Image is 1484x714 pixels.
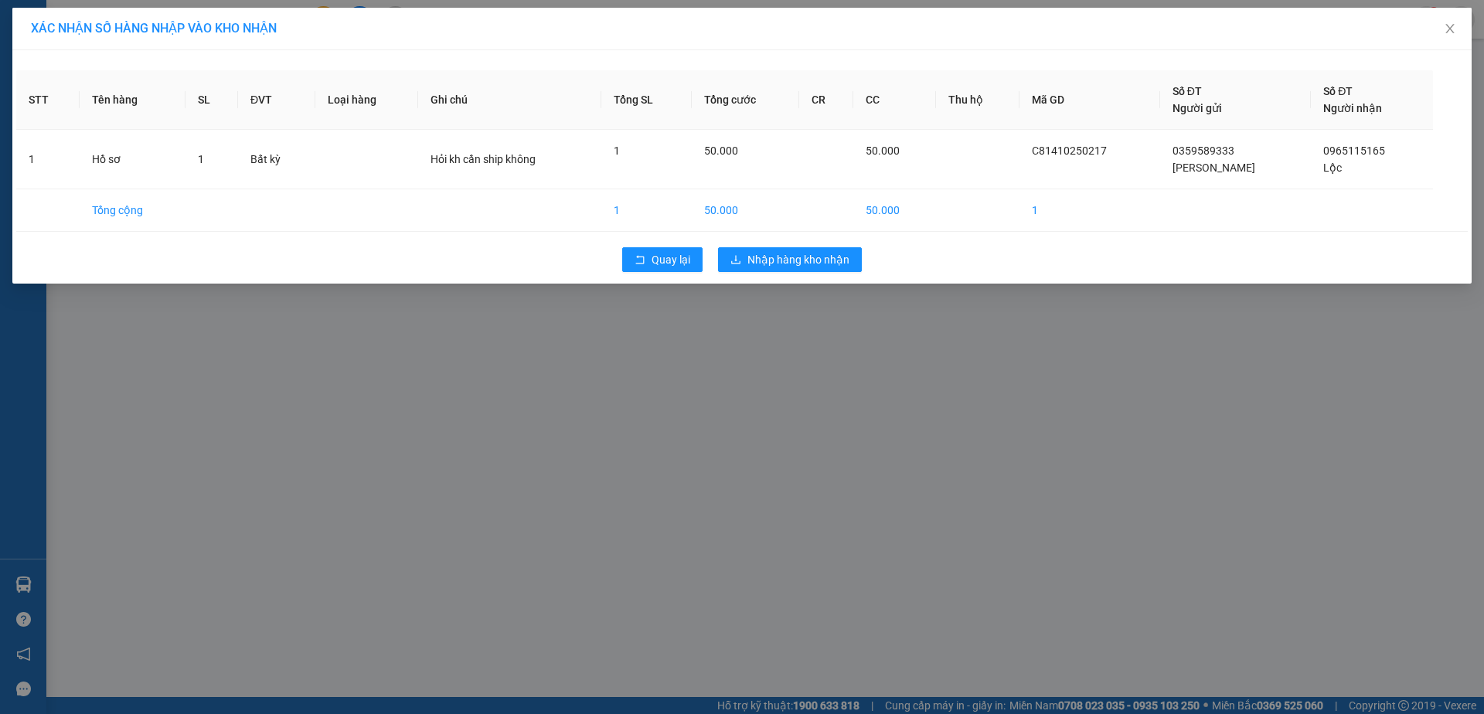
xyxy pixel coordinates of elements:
[704,144,738,157] span: 50.000
[601,189,692,232] td: 1
[1032,144,1107,157] span: C81410250217
[1428,8,1472,51] button: Close
[692,70,799,130] th: Tổng cước
[652,251,690,268] span: Quay lại
[16,70,80,130] th: STT
[635,254,645,267] span: rollback
[1323,102,1382,114] span: Người nhận
[799,70,853,130] th: CR
[238,70,315,130] th: ĐVT
[431,153,536,165] span: Hỏi kh cần ship không
[1173,144,1234,157] span: 0359589333
[853,189,936,232] td: 50.000
[936,70,1019,130] th: Thu hộ
[692,189,799,232] td: 50.000
[718,247,862,272] button: downloadNhập hàng kho nhận
[1019,189,1159,232] td: 1
[601,70,692,130] th: Tổng SL
[80,70,186,130] th: Tên hàng
[198,153,204,165] span: 1
[1173,85,1202,97] span: Số ĐT
[1323,144,1385,157] span: 0965115165
[747,251,849,268] span: Nhập hàng kho nhận
[1019,70,1159,130] th: Mã GD
[315,70,419,130] th: Loại hàng
[1323,161,1342,174] span: Lộc
[853,70,936,130] th: CC
[622,247,703,272] button: rollbackQuay lại
[1173,161,1255,174] span: [PERSON_NAME]
[730,254,741,267] span: download
[1444,22,1456,35] span: close
[16,130,80,189] td: 1
[238,130,315,189] td: Bất kỳ
[1173,102,1222,114] span: Người gửi
[418,70,601,130] th: Ghi chú
[1323,85,1353,97] span: Số ĐT
[31,21,277,36] span: XÁC NHẬN SỐ HÀNG NHẬP VÀO KHO NHẬN
[80,189,186,232] td: Tổng cộng
[866,144,900,157] span: 50.000
[614,144,620,157] span: 1
[80,130,186,189] td: Hồ sơ
[185,70,238,130] th: SL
